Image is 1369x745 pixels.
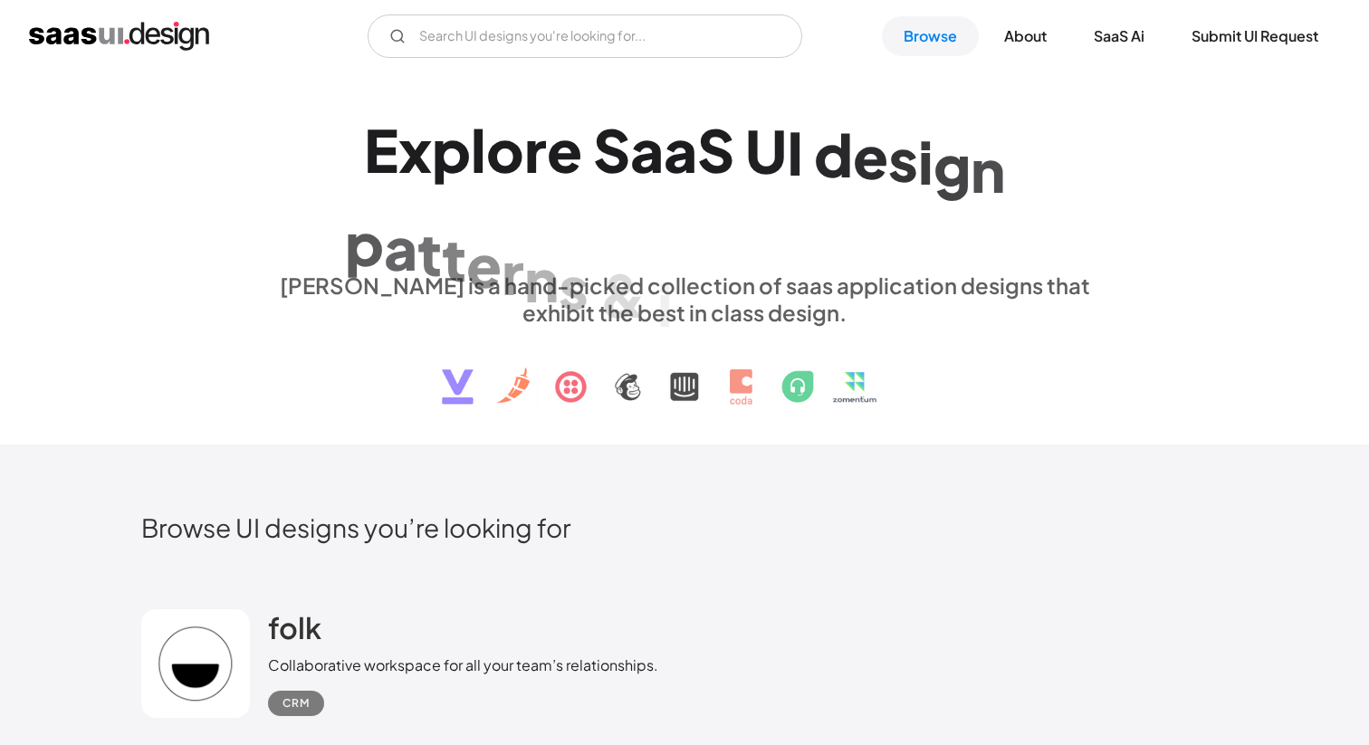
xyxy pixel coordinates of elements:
[559,252,589,321] div: s
[787,117,803,186] div: I
[814,119,853,188] div: d
[282,692,310,714] div: CRM
[268,115,1101,254] h1: Explore SaaS UI design patterns & interactions.
[466,231,502,301] div: e
[442,224,466,294] div: t
[853,121,888,191] div: e
[933,130,971,200] div: g
[524,115,547,185] div: r
[141,511,1228,543] h2: Browse UI designs you’re looking for
[982,16,1068,56] a: About
[268,654,658,676] div: Collaborative workspace for all your team’s relationships.
[432,115,471,185] div: p
[697,115,734,185] div: S
[398,115,432,185] div: x
[368,14,802,58] input: Search UI designs you're looking for...
[502,237,524,307] div: r
[971,134,1005,204] div: n
[268,609,321,654] a: folk
[471,115,486,185] div: l
[368,14,802,58] form: Email Form
[745,116,787,186] div: U
[345,208,384,278] div: p
[1170,16,1340,56] a: Submit UI Request
[630,115,664,185] div: a
[664,115,697,185] div: a
[364,115,398,185] div: E
[268,609,321,645] h2: folk
[410,326,959,420] img: text, icon, saas logo
[29,22,209,51] a: home
[918,127,933,196] div: i
[888,124,918,194] div: s
[524,244,559,314] div: n
[417,218,442,288] div: t
[593,115,630,185] div: S
[486,115,524,185] div: o
[268,272,1101,326] div: [PERSON_NAME] is a hand-picked collection of saas application designs that exhibit the best in cl...
[882,16,979,56] a: Browse
[547,115,582,185] div: e
[1072,16,1166,56] a: SaaS Ai
[599,260,646,330] div: &
[657,269,673,339] div: i
[384,213,417,282] div: a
